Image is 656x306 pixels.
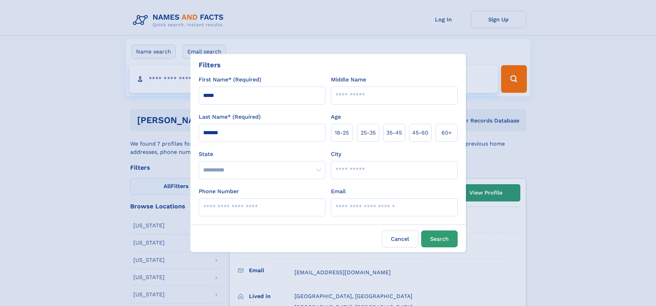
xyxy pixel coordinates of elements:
span: 60+ [441,129,452,137]
label: Cancel [382,230,418,247]
span: 18‑25 [335,129,349,137]
span: 45‑60 [412,129,428,137]
span: 25‑35 [361,129,376,137]
label: State [199,150,325,158]
div: Filters [199,60,221,70]
label: Last Name* (Required) [199,113,261,121]
span: 35‑45 [386,129,402,137]
label: Phone Number [199,187,239,196]
button: Search [421,230,458,247]
label: Email [331,187,346,196]
label: First Name* (Required) [199,76,261,84]
label: City [331,150,341,158]
label: Middle Name [331,76,366,84]
label: Age [331,113,341,121]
